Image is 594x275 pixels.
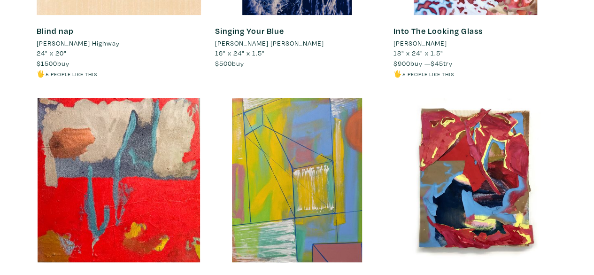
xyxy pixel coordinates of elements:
[393,48,443,57] span: 18" x 24" x 1.5"
[215,48,265,57] span: 16" x 24" x 1.5"
[402,71,454,78] small: 5 people like this
[37,59,57,68] span: $1500
[215,25,284,36] a: Singing Your Blue
[393,25,483,36] a: Into The Looking Glass
[37,69,201,79] li: 🖐️
[393,59,453,68] span: buy — try
[215,38,324,48] li: [PERSON_NAME] [PERSON_NAME]
[37,38,120,48] li: [PERSON_NAME] Highway
[431,59,443,68] span: $45
[393,69,558,79] li: 🖐️
[215,59,244,68] span: buy
[37,25,74,36] a: Blind nap
[393,38,447,48] li: [PERSON_NAME]
[37,38,201,48] a: [PERSON_NAME] Highway
[393,59,410,68] span: $900
[393,38,558,48] a: [PERSON_NAME]
[215,59,232,68] span: $500
[46,71,97,78] small: 5 people like this
[37,59,69,68] span: buy
[37,48,67,57] span: 24" x 20"
[215,38,379,48] a: [PERSON_NAME] [PERSON_NAME]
